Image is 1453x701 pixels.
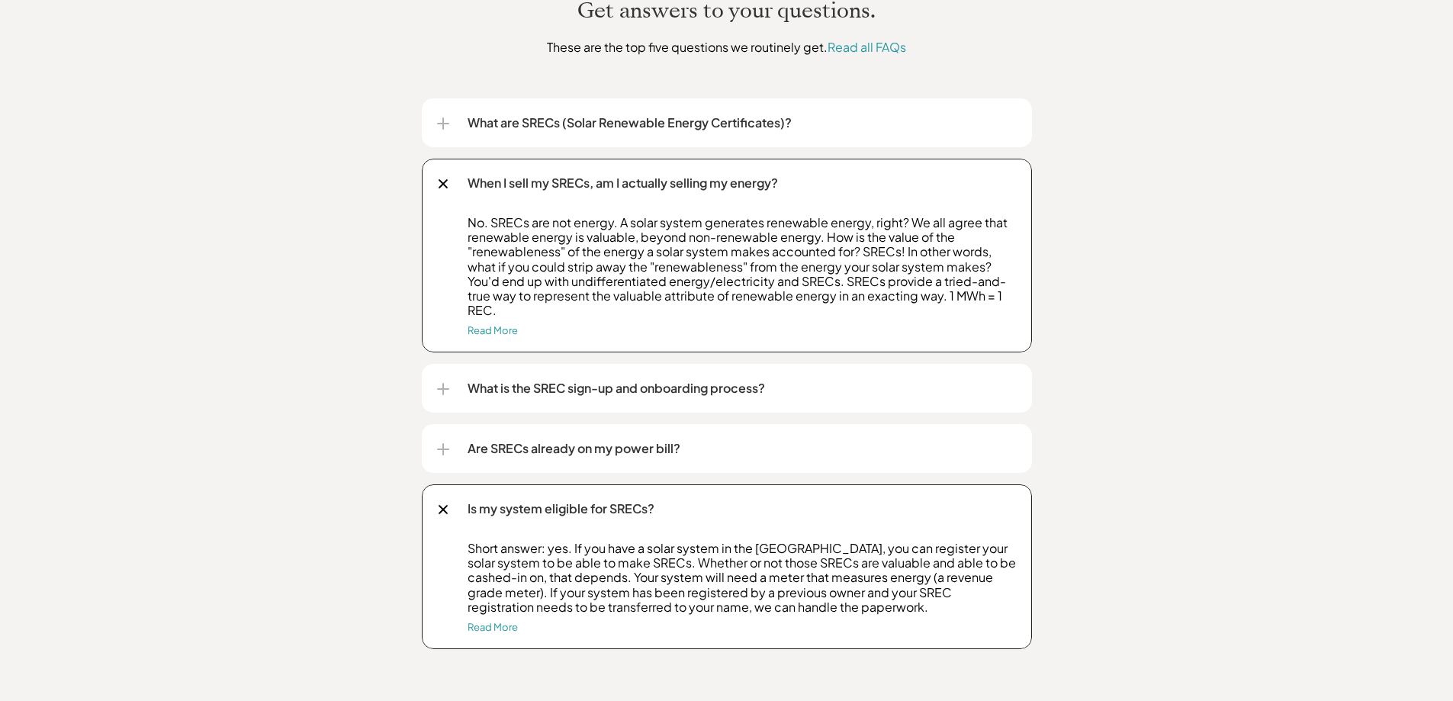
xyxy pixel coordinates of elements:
p: When I sell my SRECs, am I actually selling my energy? [468,174,1017,192]
p: What is the SREC sign-up and onboarding process? [468,379,1017,397]
p: These are the top five questions we routinely get. [444,37,1009,56]
p: What are SRECs (Solar Renewable Energy Certificates)? [468,114,1017,132]
p: Are SRECs already on my power bill? [468,439,1017,458]
p: Short answer: yes. If you have a solar system in the [GEOGRAPHIC_DATA], you can register your sol... [468,541,1017,614]
p: Is my system eligible for SRECs? [468,500,1017,518]
a: Read More [468,621,518,633]
p: No. SRECs are not energy. A solar system generates renewable energy, right? We all agree that ren... [468,215,1017,317]
a: Read all FAQs [828,39,906,55]
a: Read More [468,324,518,336]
